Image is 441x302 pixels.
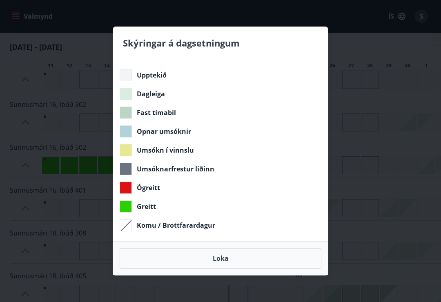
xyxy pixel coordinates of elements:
span: Ógreitt [137,183,160,192]
span: Opnar umsóknir [137,127,191,136]
span: Umsóknarfrestur liðinn [137,164,214,173]
h4: Skýringar á dagsetningum [123,37,318,49]
span: Greitt [137,202,156,211]
span: Komu / Brottfarardagur [137,221,215,230]
span: Upptekið [137,71,167,80]
button: Loka [120,248,321,269]
span: Dagleiga [137,89,165,98]
span: Umsókn í vinnslu [137,146,194,155]
span: Fast tímabil [137,108,176,117]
